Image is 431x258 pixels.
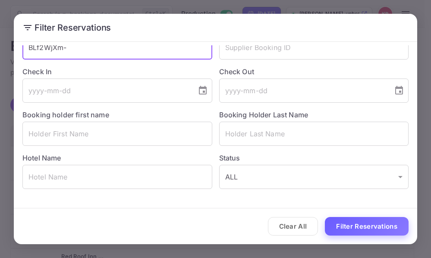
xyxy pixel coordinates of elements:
input: Hotel Name [22,165,212,189]
button: Clear All [268,217,318,236]
label: Status [219,153,409,163]
label: Check In [22,66,212,77]
input: Holder Last Name [219,122,409,146]
div: ALL [219,165,409,189]
button: Choose date [390,82,408,99]
label: Check Out [219,66,409,77]
button: Choose date [194,82,211,99]
input: yyyy-mm-dd [219,79,387,103]
input: yyyy-mm-dd [22,79,191,103]
button: Filter Reservations [325,217,409,236]
label: Booking holder first name [22,110,109,119]
input: Supplier Booking ID [219,35,409,60]
h2: Filter Reservations [14,14,417,41]
input: Booking ID [22,35,212,60]
label: Booking Holder Last Name [219,110,308,119]
label: Hotel Name [22,154,61,162]
input: Holder First Name [22,122,212,146]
